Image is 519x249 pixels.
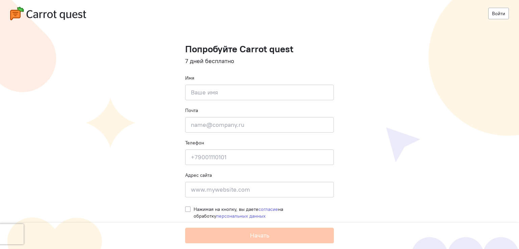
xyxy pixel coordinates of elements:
[488,8,509,19] a: Войти
[10,7,86,20] img: carrot-quest-logo.svg
[185,182,334,197] input: www.mywebsite.com
[216,213,266,219] a: персональных данных
[185,44,334,54] h1: Попробуйте Carrot quest
[185,139,204,146] label: Телефон
[185,85,334,100] input: Ваше имя
[185,58,334,64] h4: 7 дней бесплатно
[185,107,198,114] label: Почта
[185,75,194,81] label: Имя
[258,206,278,212] a: согласие
[194,206,283,219] span: Нажимая на кнопку, вы даете на обработку
[185,149,334,165] input: +79001110101
[185,172,212,178] label: Адрес сайта
[185,117,334,133] input: name@company.ru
